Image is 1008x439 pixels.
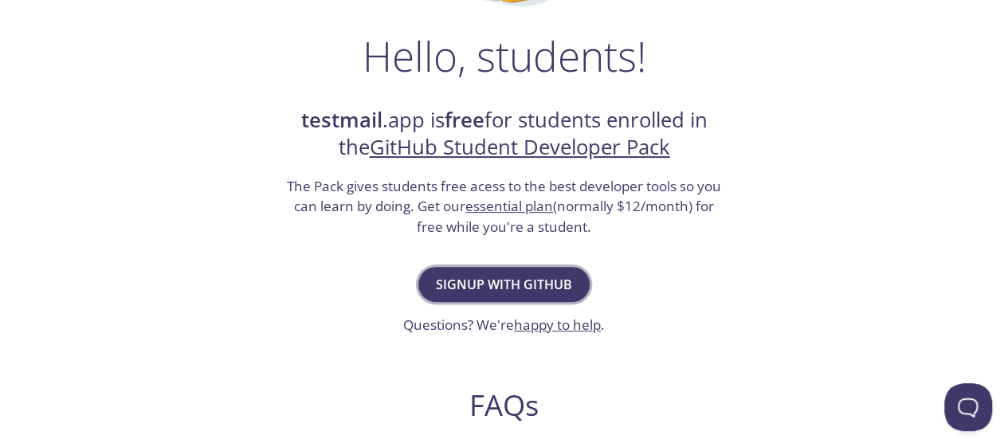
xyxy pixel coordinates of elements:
iframe: Help Scout Beacon - Open [944,383,992,431]
h3: The Pack gives students free acess to the best developer tools so you can learn by doing. Get our... [285,176,724,237]
strong: free [445,106,484,134]
h1: Hello, students! [363,32,646,80]
button: Signup with GitHub [418,267,590,302]
h2: .app is for students enrolled in the [285,107,724,162]
a: essential plan [465,197,553,215]
a: happy to help [514,316,601,334]
h3: Questions? We're . [403,315,605,335]
a: GitHub Student Developer Pack [370,133,670,161]
h2: FAQs [198,387,810,423]
span: Signup with GitHub [436,273,572,296]
strong: testmail [301,106,382,134]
